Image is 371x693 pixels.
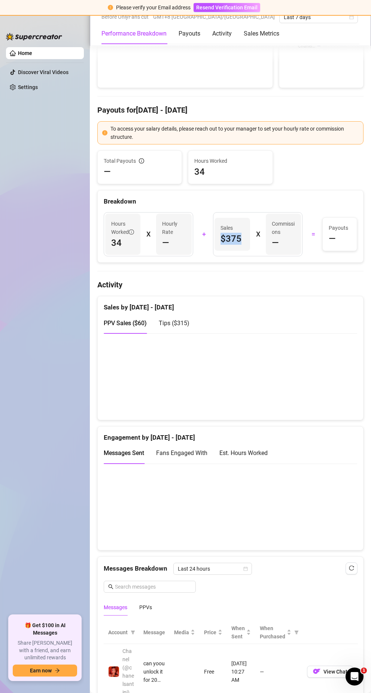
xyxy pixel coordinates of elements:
th: When Purchased [255,621,302,644]
span: Media [174,628,189,636]
span: When Sent [231,624,245,641]
span: Resend Verification Email [196,4,258,10]
div: PPVs [139,603,152,611]
h4: Payouts for [DATE] - [DATE] [97,105,364,115]
div: X [256,228,260,240]
div: = [307,228,318,240]
span: — [329,233,336,245]
div: + [198,228,209,240]
img: logo-BBDzfeDw.svg [6,33,62,40]
span: info-circle [129,229,134,235]
span: Hours Worked [111,220,134,236]
h4: Activity [97,280,364,290]
span: — [104,166,111,178]
button: OFView Chat [307,666,353,678]
span: 34 [194,166,266,178]
div: Please verify your Email address [116,3,191,12]
span: — [162,237,169,249]
span: calendar [243,567,248,571]
span: View Chat [323,669,347,675]
span: Last 24 hours [178,563,247,574]
div: Messages Breakdown [104,563,357,575]
span: PPV Sales ( $60 ) [104,320,147,327]
article: Commissions [272,220,295,236]
span: GMT+8 [GEOGRAPHIC_DATA]/[GEOGRAPHIC_DATA] [153,11,275,22]
span: Total Payouts [104,157,136,165]
div: Engagement by [DATE] - [DATE] [104,427,357,443]
div: Activity [212,29,232,38]
span: Payouts [329,224,351,232]
span: Last 7 days [284,12,353,23]
div: Est. Hours Worked [219,448,268,458]
span: Price [204,628,216,636]
text: Chanel… [298,44,315,49]
span: Sales [221,224,244,232]
span: calendar [349,15,354,19]
span: reload [349,565,354,571]
span: Messages Sent [104,449,144,457]
button: Resend Verification Email [194,3,260,12]
div: To access your salary details, please reach out to your manager to set your hourly rate or commis... [110,125,359,141]
span: Hours Worked [194,157,266,165]
span: exclamation-circle [102,130,107,135]
span: — [272,237,279,249]
span: Before OnlyFans cut [101,11,149,22]
div: X [146,228,150,240]
span: arrow-right [55,668,60,673]
th: Price [200,621,227,644]
span: info-circle [139,158,144,164]
a: OFView Chat [307,670,353,676]
span: Fans Engaged With [156,449,207,457]
img: OF [313,668,320,675]
article: Hourly Rate [162,220,185,236]
span: 🎁 Get $100 in AI Messages [13,622,77,636]
input: Search messages [115,583,191,591]
th: When Sent [227,621,255,644]
span: filter [129,627,137,638]
span: exclamation-circle [108,5,113,10]
button: Earn nowarrow-right [13,665,77,677]
span: Earn now [30,668,52,674]
span: 34 [111,237,134,249]
div: can yoou unlock it for 20 babe? [143,659,165,684]
iframe: Intercom live chat [346,668,364,686]
span: filter [293,623,300,642]
a: Home [18,50,32,56]
div: Messages [104,603,127,611]
span: search [108,584,113,589]
div: Payouts [179,29,200,38]
img: Chanel (@chanelsantini) [109,666,119,677]
a: Discover Viral Videos [18,69,69,75]
a: Settings [18,84,38,90]
th: Media [170,621,200,644]
th: Message [139,621,170,644]
div: Performance Breakdown [101,29,167,38]
div: Breakdown [104,196,357,207]
span: $375 [221,233,244,245]
span: When Purchased [260,624,285,641]
div: Sales Metrics [244,29,279,38]
span: filter [131,630,135,635]
span: Tips ( $315 ) [159,320,189,327]
div: Sales by [DATE] - [DATE] [104,296,357,312]
span: Share [PERSON_NAME] with a friend, and earn unlimited rewards [13,639,77,662]
span: 1 [361,668,367,674]
span: Account [108,628,128,636]
span: filter [294,630,299,635]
